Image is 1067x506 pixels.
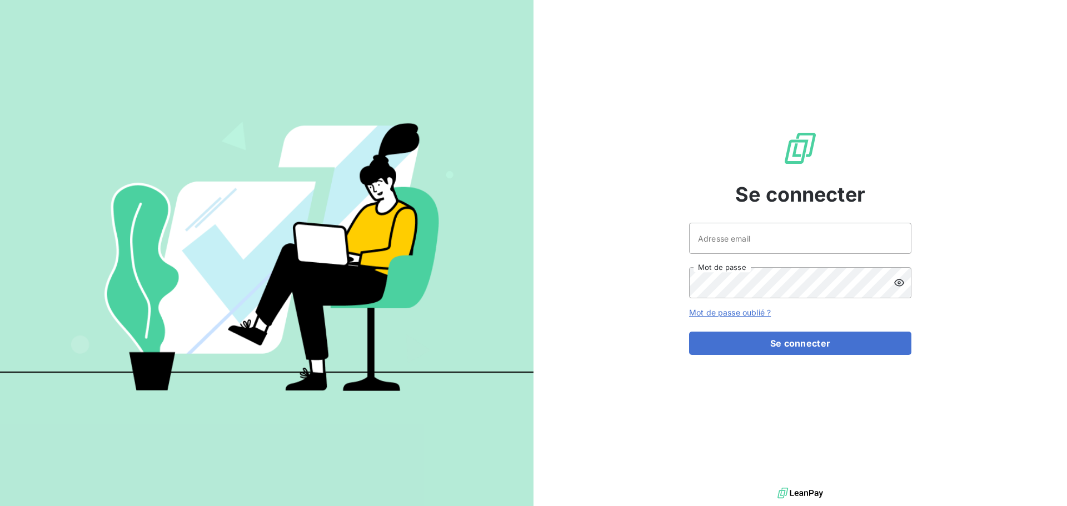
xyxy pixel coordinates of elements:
input: placeholder [689,223,911,254]
a: Mot de passe oublié ? [689,308,771,317]
span: Se connecter [735,179,865,209]
img: Logo LeanPay [782,131,818,166]
img: logo [777,485,823,502]
button: Se connecter [689,332,911,355]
